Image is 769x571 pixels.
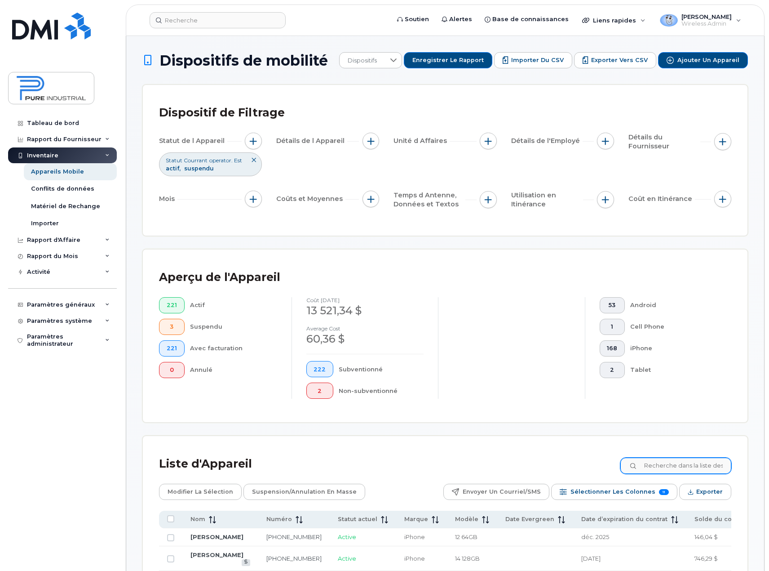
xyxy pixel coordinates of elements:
span: Statut de l Appareil [159,136,227,146]
span: Sélectionner les colonnes [570,485,655,499]
span: Enregistrer le rapport [412,56,484,64]
div: Aperçu de l'Appareil [159,266,280,289]
div: iPhone [630,340,717,357]
a: [PHONE_NUMBER] [266,533,322,540]
a: [PHONE_NUMBER] [266,555,322,562]
span: 0 [167,366,177,374]
button: 168 [600,340,625,357]
span: iPhone [404,555,425,562]
span: 1 [607,323,617,330]
span: Active [338,533,356,540]
button: 1 [600,319,625,335]
button: 222 [306,361,334,377]
button: 2 [600,362,625,378]
span: 222 [314,366,326,373]
div: Liste d'Appareil [159,452,252,476]
div: Tablet [630,362,717,378]
div: Android [630,297,717,313]
h4: coût [DATE] [306,297,424,303]
span: Détails de l Appareil [276,136,347,146]
button: 221 [159,297,185,313]
a: [PERSON_NAME] [190,533,243,540]
span: Marque [404,515,428,523]
span: 168 [607,345,617,352]
div: Suspendu [190,319,277,335]
span: 53 [607,302,617,309]
input: Recherche dans la liste des appareils ... [620,458,731,474]
button: Enregistrer le rapport [404,52,492,68]
span: Date Evergreen [505,515,554,523]
span: suspendu [184,165,214,172]
span: Dispositifs de mobilité [159,53,328,68]
span: Détails de l'Employé [511,136,583,146]
span: iPhone [404,533,425,540]
span: Mois [159,194,177,204]
span: 11 [659,489,669,495]
span: Envoyer un courriel/SMS [463,485,541,499]
button: 221 [159,340,185,357]
span: 221 [167,302,177,309]
span: 746,29 $ [694,555,718,562]
button: Suspension/Annulation en masse [243,484,365,500]
span: Active [338,555,356,562]
span: 146,04 $ [694,533,718,540]
span: [DATE] [581,555,601,562]
span: 12 64GB [455,533,477,540]
a: View Last Bill [242,559,250,566]
button: Exporter vers CSV [574,52,656,68]
div: Non-subventionné [339,383,424,399]
span: 2 [314,388,326,395]
span: actif [166,165,182,172]
a: [PERSON_NAME] [190,551,243,558]
span: Détails du Fournisseur [628,133,700,151]
div: 13 521,34 $ [306,303,424,318]
span: Statut Courrant [166,156,208,164]
button: 53 [600,297,625,313]
span: déc. 2025 [581,533,609,540]
span: 3 [167,323,177,330]
button: Importer du CSV [494,52,572,68]
button: Envoyer un courriel/SMS [443,484,549,500]
button: Modifier la sélection [159,484,242,500]
span: Nom [190,515,205,523]
button: Exporter [679,484,731,500]
span: Unité d Affaires [393,136,450,146]
div: Annulé [190,362,277,378]
span: Exporter [696,485,723,499]
div: 60,36 $ [306,331,424,347]
span: Dispositifs [340,53,385,69]
button: 0 [159,362,185,378]
button: Sélectionner les colonnes 11 [551,484,677,500]
span: 221 [167,345,177,352]
div: Cell Phone [630,319,717,335]
span: Solde du contrat [694,515,746,523]
span: Statut actuel [338,515,377,523]
div: Subventionné [339,361,424,377]
span: operator. Est [209,156,242,164]
span: Modèle [455,515,478,523]
span: Coûts et Moyennes [276,194,345,204]
button: Ajouter un appareil [658,52,748,68]
span: 14 128GB [455,555,480,562]
button: 2 [306,383,334,399]
span: Temps d Antenne, Données et Textos [393,191,465,209]
span: Suspension/Annulation en masse [252,485,357,499]
div: Actif [190,297,277,313]
h4: Average cost [306,326,424,331]
span: Importer du CSV [511,56,564,64]
span: Modifier la sélection [168,485,233,499]
div: Dispositif de Filtrage [159,101,285,125]
span: Numéro [266,515,292,523]
div: Avec facturation [190,340,277,357]
span: Ajouter un appareil [677,56,739,64]
span: Date d’expiration du contrat [581,515,667,523]
button: 3 [159,319,185,335]
span: Exporter vers CSV [591,56,648,64]
span: 2 [607,366,617,374]
span: Coût en Itinérance [628,194,695,204]
span: Utilisation en Itinérance [511,191,583,209]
